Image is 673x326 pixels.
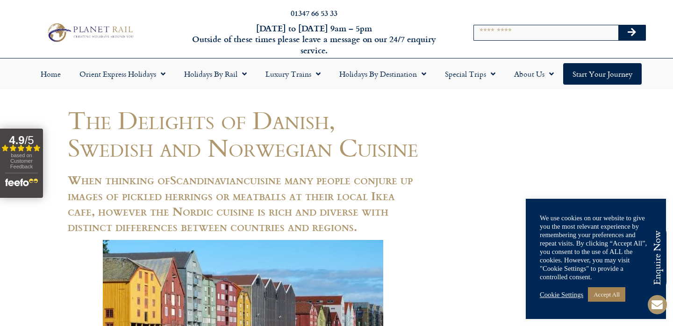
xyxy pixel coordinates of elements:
a: 01347 66 53 33 [291,7,337,18]
nav: Menu [5,63,668,85]
a: Cookie Settings [540,290,583,299]
a: Holidays by Rail [175,63,256,85]
a: Holidays by Destination [330,63,436,85]
a: Start your Journey [563,63,642,85]
div: We use cookies on our website to give you the most relevant experience by remembering your prefer... [540,214,652,281]
img: Planet Rail Train Holidays Logo [44,21,136,43]
button: Search [618,25,645,40]
a: Special Trips [436,63,505,85]
a: Home [31,63,70,85]
a: Orient Express Holidays [70,63,175,85]
a: Luxury Trains [256,63,330,85]
a: About Us [505,63,563,85]
h6: [DATE] to [DATE] 9am – 5pm Outside of these times please leave a message on our 24/7 enquiry serv... [182,23,446,56]
a: Accept All [588,287,625,302]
